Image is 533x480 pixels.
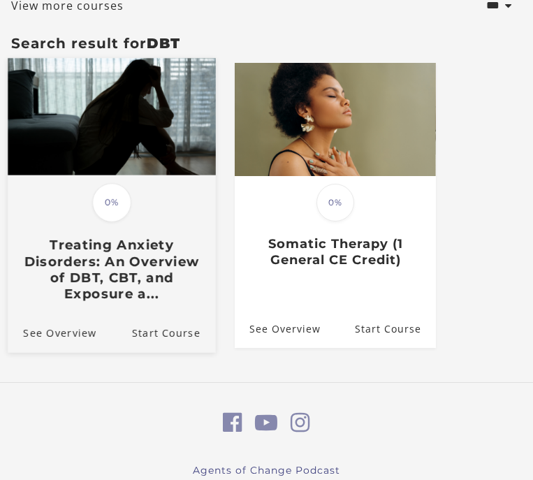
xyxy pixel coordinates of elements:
i: https://www.facebook.com/groups/aswbtestprep (Open in a new window) [223,412,242,434]
a: https://www.youtube.com/c/AgentsofChangeTestPrepbyMeaganMitchell (Open in a new window) [255,405,278,439]
a: Treating Anxiety Disorders: An Overview of DBT, CBT, and Exposure a...: Resume Course [132,314,216,353]
a: Agents of Change Podcast [193,463,340,478]
a: https://www.instagram.com/agentsofchangeprep/ (Open in a new window) [291,405,310,439]
i: https://www.youtube.com/c/AgentsofChangeTestPrepbyMeaganMitchell (Open in a new window) [255,412,278,434]
h3: Treating Anxiety Disorders: An Overview of DBT, CBT, and Exposure a... [20,238,204,303]
span: 0% [92,183,131,222]
h3: Somatic Therapy (1 General CE Credit) [246,236,425,268]
strong: DBT [147,35,180,52]
i: https://www.instagram.com/agentsofchangeprep/ (Open in a new window) [291,412,310,434]
h3: Search result for [11,35,522,52]
a: https://www.facebook.com/groups/aswbtestprep (Open in a new window) [223,405,242,439]
a: Somatic Therapy (1 General CE Credit): Resume Course [355,310,436,348]
a: Treating Anxiety Disorders: An Overview of DBT, CBT, and Exposure a...: See Overview [8,314,96,353]
a: Somatic Therapy (1 General CE Credit): See Overview [235,310,321,348]
span: 0% [316,184,354,221]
